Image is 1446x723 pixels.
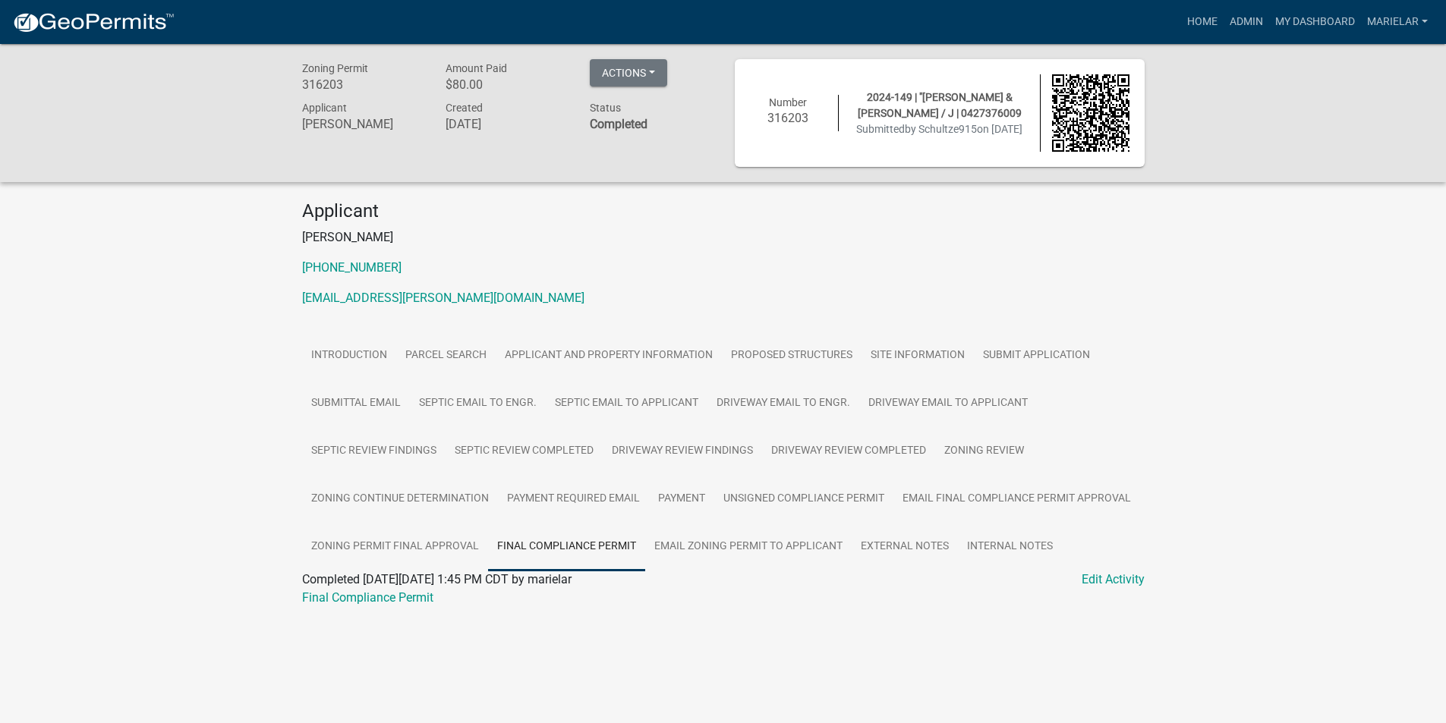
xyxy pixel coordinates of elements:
[893,475,1140,523] a: Email Final Compliance Permit Approval
[446,427,603,476] a: Septic Review Completed
[974,332,1099,380] a: Submit Application
[1082,571,1145,589] a: Edit Activity
[590,59,667,86] button: Actions
[302,427,446,476] a: Septic Review Findings
[410,379,546,428] a: Septic Email to Engr.
[546,379,707,428] a: Septic Email to Applicant
[1052,74,1129,152] img: QR code
[302,228,1145,247] p: [PERSON_NAME]
[590,102,621,114] span: Status
[302,379,410,428] a: Submittal Email
[498,475,649,523] a: Payment Required Email
[302,332,396,380] a: Introduction
[302,572,572,586] span: Completed [DATE][DATE] 1:45 PM CDT by marielar
[446,77,567,92] h6: $80.00
[859,379,1037,428] a: Driveway Email to Applicant
[935,427,1033,476] a: Zoning Review
[645,523,852,571] a: Email Zoning Permit to Applicant
[858,91,1022,119] span: 2024-149 | "[PERSON_NAME] & [PERSON_NAME] / J | 0427376009
[302,102,347,114] span: Applicant
[590,117,647,131] strong: Completed
[905,123,977,135] span: by Schultze915
[649,475,714,523] a: Payment
[302,523,488,571] a: Zoning Permit Final Approval
[750,111,827,125] h6: 316203
[1224,8,1269,36] a: Admin
[302,117,424,131] h6: [PERSON_NAME]
[302,260,402,275] a: [PHONE_NUMBER]
[302,62,368,74] span: Zoning Permit
[1361,8,1434,36] a: marielar
[302,200,1145,222] h4: Applicant
[446,102,483,114] span: Created
[446,62,507,74] span: Amount Paid
[722,332,862,380] a: Proposed Structures
[603,427,762,476] a: Driveway Review Findings
[862,332,974,380] a: Site Information
[302,77,424,92] h6: 316203
[852,523,958,571] a: External Notes
[856,123,1022,135] span: Submitted on [DATE]
[714,475,893,523] a: Unsigned Compliance Permit
[762,427,935,476] a: Driveway Review Completed
[302,475,498,523] a: Zoning Continue Determination
[396,332,496,380] a: Parcel search
[707,379,859,428] a: Driveway Email to Engr.
[302,291,584,305] a: [EMAIL_ADDRESS][PERSON_NAME][DOMAIN_NAME]
[446,117,567,131] h6: [DATE]
[302,590,433,605] a: Final Compliance Permit
[1269,8,1361,36] a: My Dashboard
[488,523,645,571] a: Final Compliance Permit
[1181,8,1224,36] a: Home
[496,332,722,380] a: Applicant and Property Information
[769,96,807,108] span: Number
[958,523,1062,571] a: Internal Notes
